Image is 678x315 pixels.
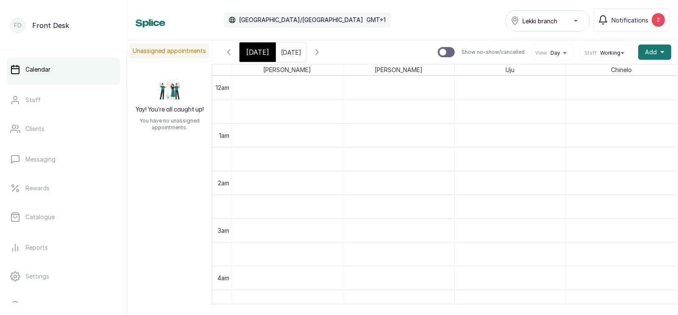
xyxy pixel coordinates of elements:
[584,50,597,56] span: Staff
[7,148,120,171] a: Messaging
[373,64,424,75] span: [PERSON_NAME]
[367,16,386,24] p: GMT+1
[584,50,628,56] button: StaffWorking
[638,45,671,60] button: Add
[25,301,49,309] p: Support
[216,226,231,235] div: 3am
[7,58,120,81] a: Calendar
[611,16,648,25] span: Notifications
[14,21,22,30] p: FD
[25,243,48,252] p: Reports
[505,10,590,31] button: Lekki branch
[550,50,560,56] span: Day
[535,50,547,56] span: View
[25,272,49,281] p: Settings
[609,64,634,75] span: Chinelo
[7,265,120,288] a: Settings
[32,20,69,31] p: Front Desk
[246,47,269,57] span: [DATE]
[7,205,120,229] a: Catalogue
[25,125,44,133] p: Clients
[25,155,56,164] p: Messaging
[25,96,41,104] p: Staff
[7,176,120,200] a: Rewards
[461,49,525,56] p: Show no-show/cancelled
[239,16,363,24] p: [GEOGRAPHIC_DATA]/[GEOGRAPHIC_DATA]
[593,8,670,31] button: Notifications2
[7,88,120,112] a: Staff
[645,48,657,56] span: Add
[214,83,231,92] div: 12am
[261,64,313,75] span: [PERSON_NAME]
[136,106,204,114] h2: Yay! You’re all caught up!
[504,64,516,75] span: Uju
[7,236,120,259] a: Reports
[652,13,665,27] div: 2
[25,65,50,74] p: Calendar
[522,17,557,25] span: Lekki branch
[25,213,55,221] p: Catalogue
[129,43,209,59] p: Unassigned appointments
[7,117,120,141] a: Clients
[216,273,231,282] div: 4am
[535,50,570,56] button: ViewDay
[132,117,207,131] p: You have no unassigned appointments.
[239,42,276,62] div: [DATE]
[216,178,231,187] div: 2am
[217,131,231,140] div: 1am
[600,50,620,56] span: Working
[25,184,50,192] p: Rewards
